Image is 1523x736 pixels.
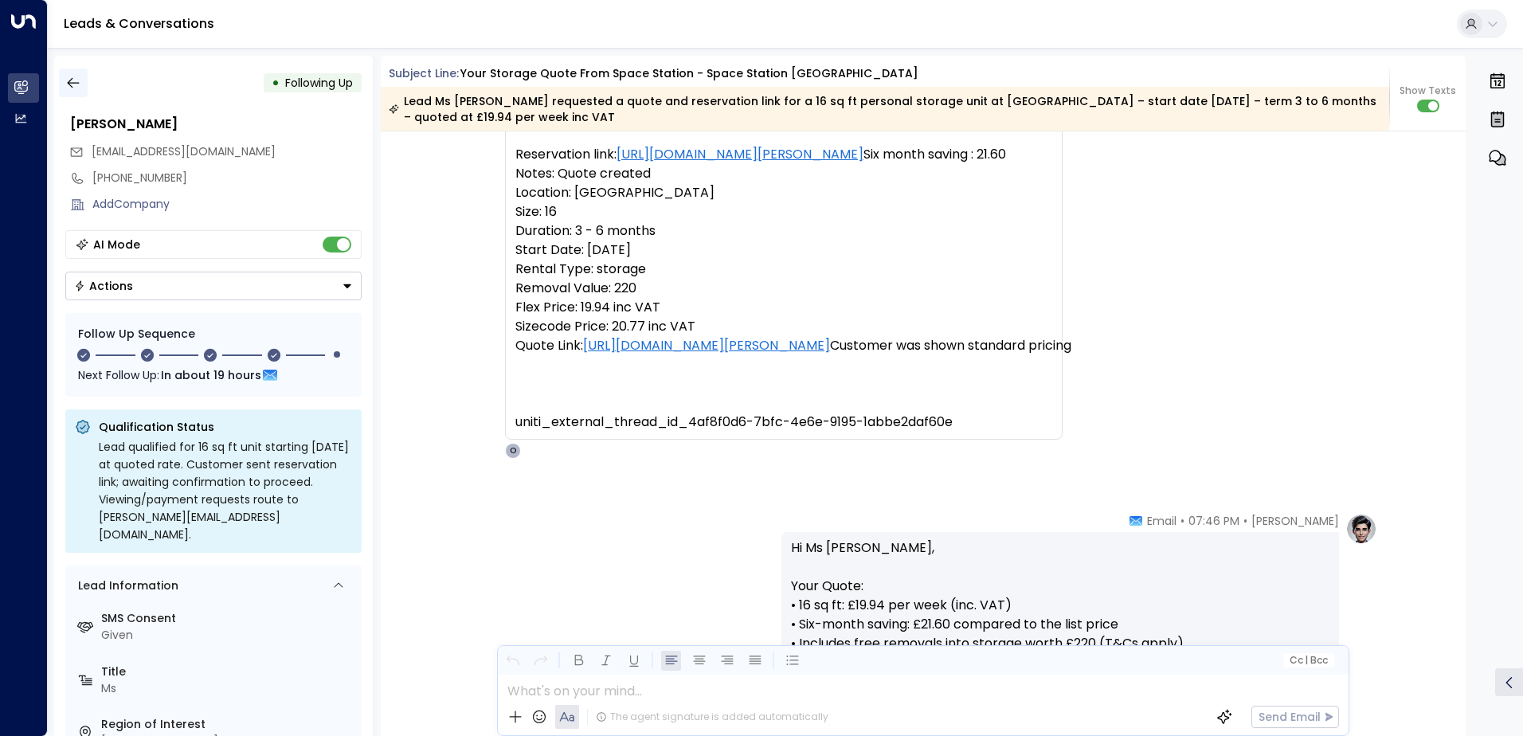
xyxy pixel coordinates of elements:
[531,651,550,671] button: Redo
[596,710,828,724] div: The agent signature is added automatically
[1180,513,1184,529] span: •
[92,170,362,186] div: [PHONE_NUMBER]
[1282,653,1333,668] button: Cc|Bcc
[1400,84,1456,98] span: Show Texts
[65,272,362,300] div: Button group with a nested menu
[1305,655,1308,666] span: |
[78,366,349,384] div: Next Follow Up:
[389,65,459,81] span: Subject Line:
[285,75,353,91] span: Following Up
[272,69,280,97] div: •
[93,237,140,253] div: AI Mode
[389,93,1380,125] div: Lead Ms [PERSON_NAME] requested a quote and reservation link for a 16 sq ft personal storage unit...
[1251,513,1339,529] span: [PERSON_NAME]
[1289,655,1327,666] span: Cc Bcc
[101,680,355,697] div: Ms
[503,651,523,671] button: Undo
[515,30,1052,432] pre: Name: Ms [PERSON_NAME] Email: [EMAIL_ADDRESS][DOMAIN_NAME] Phone: [PHONE_NUMBER] Unit: 16 sq ft P...
[1188,513,1239,529] span: 07:46 PM
[1243,513,1247,529] span: •
[92,196,362,213] div: AddCompany
[92,143,276,159] span: [EMAIL_ADDRESS][DOMAIN_NAME]
[74,279,133,293] div: Actions
[78,326,349,343] div: Follow Up Sequence
[1345,513,1377,545] img: profile-logo.png
[161,366,261,384] span: In about 19 hours
[70,115,362,134] div: [PERSON_NAME]
[72,577,178,594] div: Lead Information
[101,627,355,644] div: Given
[99,438,352,543] div: Lead qualified for 16 sq ft unit starting [DATE] at quoted rate. Customer sent reservation link; ...
[101,716,355,733] label: Region of Interest
[460,65,918,82] div: Your storage quote from Space Station - Space Station [GEOGRAPHIC_DATA]
[583,336,830,355] a: [URL][DOMAIN_NAME][PERSON_NAME]
[101,610,355,627] label: SMS Consent
[1147,513,1177,529] span: Email
[101,664,355,680] label: Title
[92,143,276,160] span: b.gille14@eabjm.org
[617,145,863,164] a: [URL][DOMAIN_NAME][PERSON_NAME]
[99,419,352,435] p: Qualification Status
[65,272,362,300] button: Actions
[64,14,214,33] a: Leads & Conversations
[505,443,521,459] div: O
